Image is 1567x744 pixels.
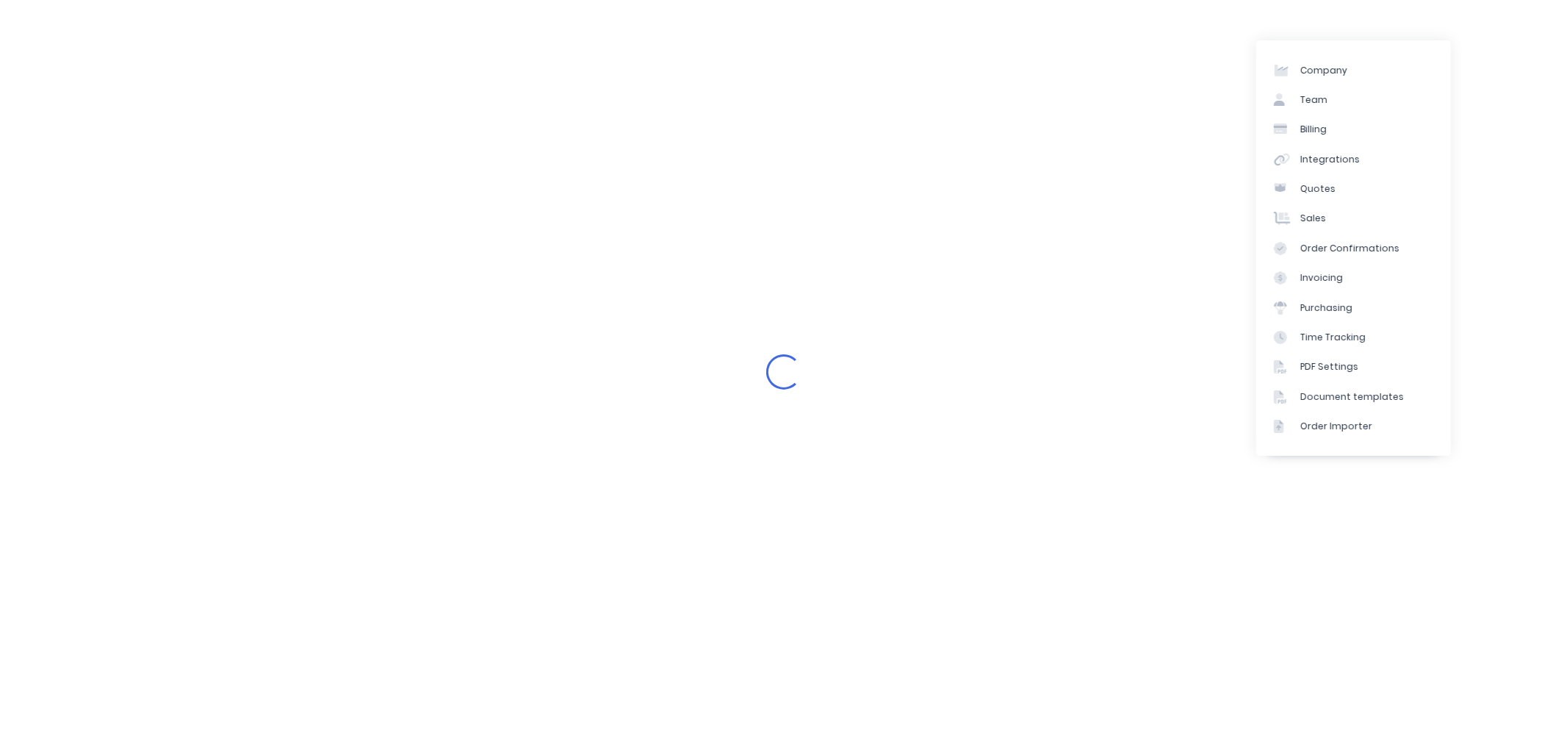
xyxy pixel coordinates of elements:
a: Billing [1256,115,1451,144]
a: Order Importer [1256,412,1451,441]
a: Order Confirmations [1256,234,1451,263]
div: Team [1300,93,1328,107]
a: Sales [1256,204,1451,233]
div: Order Confirmations [1300,242,1400,255]
a: Time Tracking [1256,323,1451,352]
div: Sales [1300,212,1326,225]
a: Purchasing [1256,293,1451,322]
div: Order Importer [1300,420,1372,433]
a: Document templates [1256,382,1451,412]
div: Billing [1300,123,1327,136]
div: Document templates [1300,390,1404,404]
div: Integrations [1300,153,1360,166]
a: Invoicing [1256,263,1451,293]
a: PDF Settings [1256,352,1451,382]
div: Time Tracking [1300,331,1366,344]
div: Invoicing [1300,271,1343,285]
div: Purchasing [1300,301,1352,315]
a: Company [1256,55,1451,85]
a: Integrations [1256,145,1451,174]
a: Team [1256,85,1451,115]
a: Quotes [1256,174,1451,204]
div: Quotes [1300,182,1336,196]
div: PDF Settings [1300,360,1358,373]
div: Company [1300,64,1347,77]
